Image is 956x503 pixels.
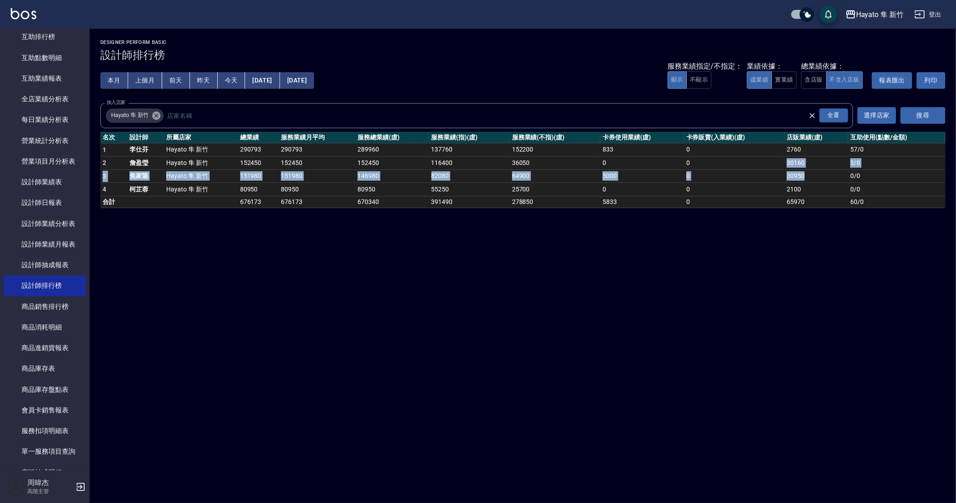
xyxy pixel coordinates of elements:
[429,132,510,143] th: 服務業績(指)(虛)
[684,196,784,208] td: 0
[4,192,86,213] a: 設計師日報表
[100,132,945,208] table: a dense table
[4,275,86,296] a: 設計師排行榜
[279,143,355,156] td: 290793
[103,173,106,180] span: 3
[911,6,945,23] button: 登出
[848,183,945,196] td: 0 / 0
[848,156,945,170] td: 3 / 0
[238,156,279,170] td: 152450
[747,71,772,89] button: 虛業績
[279,156,355,170] td: 152450
[279,169,355,183] td: 151980
[784,169,848,183] td: 30950
[4,358,86,379] a: 商品庫存表
[4,338,86,358] a: 商品進銷貨報表
[510,156,600,170] td: 36050
[355,132,429,143] th: 服務總業績(虛)
[355,169,429,183] td: 146980
[4,172,86,192] a: 設計師業績表
[429,169,510,183] td: 82080
[4,379,86,400] a: 商品庫存盤點表
[686,71,711,89] button: 不顯示
[4,234,86,255] a: 設計師業績月報表
[4,400,86,421] a: 會員卡銷售報表
[27,487,73,495] p: 高階主管
[684,183,784,196] td: 0
[600,143,684,156] td: 833
[848,196,945,208] td: 60 / 0
[917,72,945,89] button: 列印
[106,111,154,120] span: Hayato 隼 新竹
[280,72,314,89] button: [DATE]
[600,183,684,196] td: 0
[856,9,904,20] div: Hayato 隼 新竹
[7,478,25,496] img: Person
[510,132,600,143] th: 服務業績(不指)(虛)
[100,39,945,45] h2: Designer Perform Basic
[684,132,784,143] th: 卡券販賣(入業績)(虛)
[127,169,164,183] td: 焦家龍
[771,71,797,89] button: 實業績
[429,196,510,208] td: 391490
[801,62,867,71] div: 總業績依據：
[127,143,164,156] td: 李仕芬
[4,296,86,317] a: 商品銷售排行榜
[600,132,684,143] th: 卡券使用業績(虛)
[684,169,784,183] td: 0
[100,49,945,61] h3: 設計師排行榜
[4,462,86,483] a: 店販抽成明細
[819,108,848,122] div: 全選
[784,156,848,170] td: 30160
[600,156,684,170] td: 0
[806,109,818,122] button: Clear
[784,143,848,156] td: 2760
[848,169,945,183] td: 0 / 0
[103,146,106,153] span: 1
[279,132,355,143] th: 服務業績月平均
[826,71,863,89] button: 不含入店販
[4,130,86,151] a: 營業統計分析表
[819,5,837,23] button: save
[238,183,279,196] td: 80950
[667,62,742,71] div: 服務業績指定/不指定：
[238,143,279,156] td: 290793
[245,72,280,89] button: [DATE]
[164,169,237,183] td: Hayato 隼 新竹
[510,183,600,196] td: 25700
[510,196,600,208] td: 278850
[164,132,237,143] th: 所屬店家
[106,108,164,123] div: Hayato 隼 新竹
[4,151,86,172] a: 營業項目月分析表
[747,62,797,71] div: 業績依據：
[4,26,86,47] a: 互助排行榜
[429,183,510,196] td: 55250
[600,169,684,183] td: 5000
[4,68,86,89] a: 互助業績報表
[355,183,429,196] td: 80950
[238,169,279,183] td: 151980
[900,107,945,124] button: 搜尋
[4,213,86,234] a: 設計師業績分析表
[355,196,429,208] td: 670340
[355,156,429,170] td: 152450
[4,421,86,441] a: 服務扣項明細表
[238,132,279,143] th: 總業績
[4,317,86,338] a: 商品消耗明細
[801,71,826,89] button: 含店販
[4,109,86,130] a: 每日業績分析表
[784,132,848,143] th: 店販業績(虛)
[279,196,355,208] td: 676173
[600,196,684,208] td: 5833
[684,143,784,156] td: 0
[127,183,164,196] td: 柯芷蓉
[103,186,106,193] span: 4
[100,196,127,208] td: 合計
[872,72,912,89] button: 報表匯出
[667,71,687,89] button: 顯示
[128,72,162,89] button: 上個月
[279,183,355,196] td: 80950
[11,8,36,19] img: Logo
[848,132,945,143] th: 互助使用(點數/金額)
